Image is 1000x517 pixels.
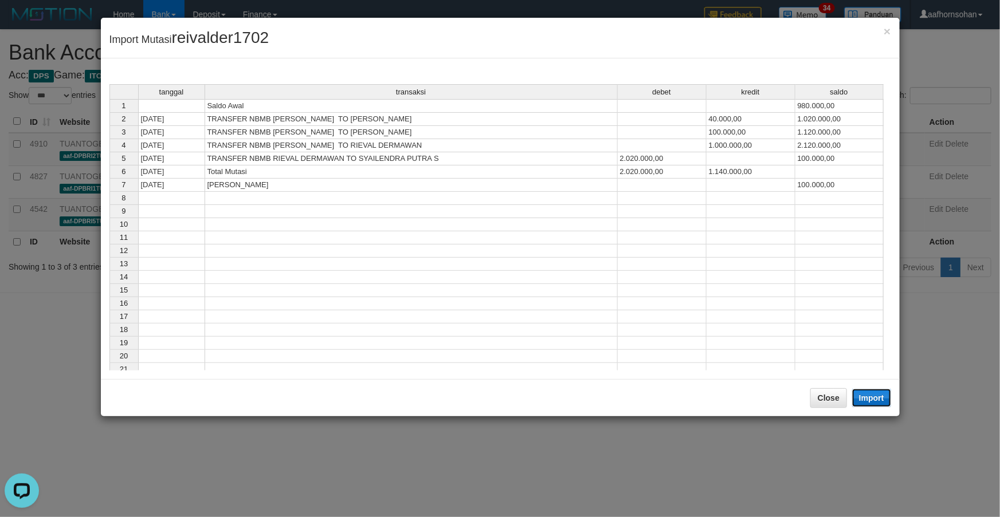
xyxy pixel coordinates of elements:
span: 16 [120,299,128,307]
td: 100.000,00 [795,152,884,165]
td: 1.000.000,00 [707,139,795,152]
span: tanggal [159,88,184,96]
th: Select whole grid [109,84,138,99]
td: 100.000,00 [795,179,884,192]
span: 8 [121,194,126,202]
td: TRANSFER NBMB [PERSON_NAME] TO [PERSON_NAME] [205,126,618,139]
span: 4 [121,141,126,149]
span: 5 [121,154,126,163]
span: 9 [121,207,126,215]
td: Saldo Awal [205,99,618,113]
span: 18 [120,325,128,334]
span: 19 [120,338,128,347]
td: [DATE] [138,165,205,179]
span: 20 [120,352,128,360]
td: [DATE] [138,139,205,152]
td: 1.140.000,00 [707,165,795,179]
td: 2.020.000,00 [618,152,707,165]
td: [DATE] [138,113,205,126]
td: TRANSFER NBMB RIEVAL DERMAWAN TO SYAILENDRA PUTRA S [205,152,618,165]
span: 12 [120,246,128,255]
span: transaksi [396,88,426,96]
td: [DATE] [138,152,205,165]
span: 11 [120,233,128,242]
td: TRANSFER NBMB [PERSON_NAME] TO [PERSON_NAME] [205,113,618,126]
span: 21 [120,365,128,373]
td: 980.000,00 [795,99,884,113]
span: kredit [742,88,760,96]
button: Import [852,389,891,407]
td: TRANSFER NBMB [PERSON_NAME] TO RIEVAL DERMAWAN [205,139,618,152]
td: [DATE] [138,126,205,139]
span: 2 [121,115,126,123]
span: 14 [120,273,128,281]
span: 3 [121,128,126,136]
button: Close [810,388,847,408]
td: 100.000,00 [707,126,795,139]
td: 40.000,00 [707,113,795,126]
span: 15 [120,286,128,294]
button: Close [884,25,891,37]
span: 1 [121,101,126,110]
td: 1.120.000,00 [795,126,884,139]
td: [PERSON_NAME] [205,179,618,192]
span: debet [652,88,671,96]
span: 13 [120,259,128,268]
span: 7 [121,180,126,189]
span: 6 [121,167,126,176]
span: saldo [830,88,848,96]
td: 1.020.000,00 [795,113,884,126]
td: [DATE] [138,179,205,192]
span: 17 [120,312,128,321]
span: × [884,25,891,38]
td: Total Mutasi [205,165,618,179]
button: Open LiveChat chat widget [5,5,39,39]
td: 2.120.000,00 [795,139,884,152]
span: reivalder1702 [172,29,269,46]
span: Import Mutasi [109,34,269,45]
td: 2.020.000,00 [618,165,707,179]
span: 10 [120,220,128,228]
